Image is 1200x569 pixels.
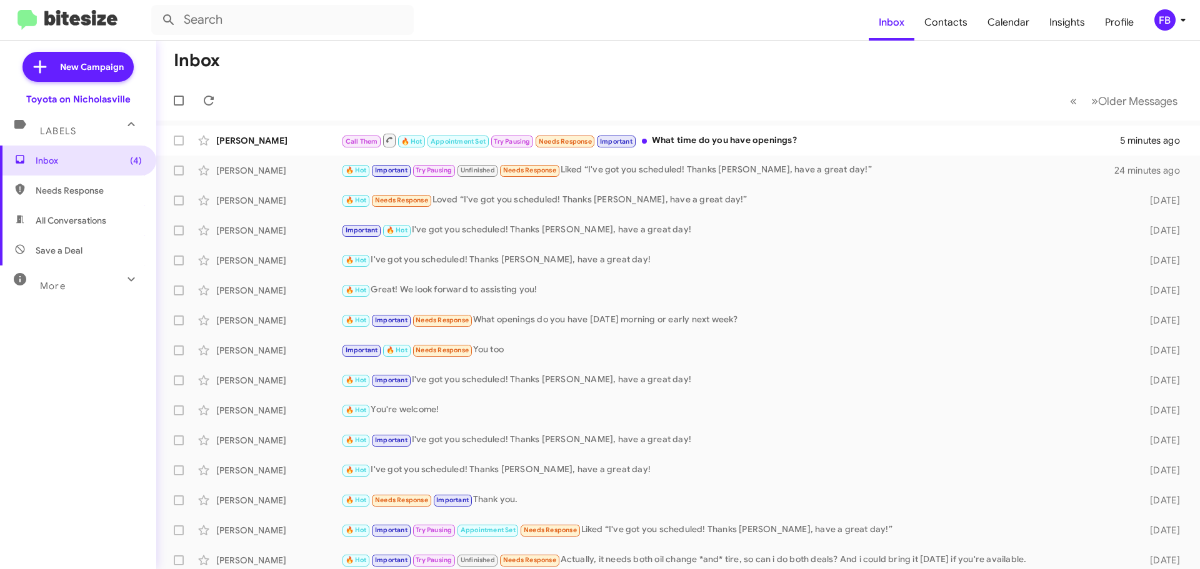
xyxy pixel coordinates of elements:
span: Needs Response [416,316,469,324]
a: Profile [1095,4,1144,41]
span: Save a Deal [36,244,82,257]
div: [DATE] [1130,344,1190,357]
span: Try Pausing [416,526,452,534]
span: 🔥 Hot [346,406,367,414]
div: [PERSON_NAME] [216,134,341,147]
span: Call Them [346,137,378,146]
div: [DATE] [1130,194,1190,207]
a: Inbox [869,4,914,41]
span: 🔥 Hot [346,496,367,504]
div: [PERSON_NAME] [216,554,341,567]
div: Actually, it needs both oil change *and* tire, so can i do both deals? And i could bring it [DATE... [341,553,1130,567]
span: Needs Response [503,556,556,564]
span: 🔥 Hot [346,436,367,444]
div: [PERSON_NAME] [216,224,341,237]
input: Search [151,5,414,35]
div: You're welcome! [341,403,1130,417]
div: [PERSON_NAME] [216,314,341,327]
span: Inbox [36,154,142,167]
span: 🔥 Hot [346,256,367,264]
span: All Conversations [36,214,106,227]
span: Appointment Set [431,137,486,146]
div: [PERSON_NAME] [216,194,341,207]
span: « [1070,93,1077,109]
span: Older Messages [1098,94,1177,108]
button: Previous [1062,88,1084,114]
div: You too [341,343,1130,357]
span: Unfinished [461,166,495,174]
div: I've got you scheduled! Thanks [PERSON_NAME], have a great day! [341,253,1130,267]
span: Important [375,436,407,444]
div: [PERSON_NAME] [216,464,341,477]
span: Important [346,226,378,234]
div: [DATE] [1130,224,1190,237]
span: Important [375,526,407,534]
div: [PERSON_NAME] [216,494,341,507]
div: Loved “I've got you scheduled! Thanks [PERSON_NAME], have a great day!” [341,193,1130,207]
div: I've got you scheduled! Thanks [PERSON_NAME], have a great day! [341,433,1130,447]
a: Calendar [977,4,1039,41]
span: Important [375,316,407,324]
div: I've got you scheduled! Thanks [PERSON_NAME], have a great day! [341,463,1130,477]
div: FB [1154,9,1176,31]
div: [PERSON_NAME] [216,254,341,267]
span: Important [375,166,407,174]
span: 🔥 Hot [346,196,367,204]
a: Contacts [914,4,977,41]
div: Toyota on Nicholasville [26,93,131,106]
div: [DATE] [1130,374,1190,387]
div: [PERSON_NAME] [216,374,341,387]
span: Needs Response [524,526,577,534]
div: 5 minutes ago [1120,134,1190,147]
span: Try Pausing [416,166,452,174]
span: Appointment Set [461,526,516,534]
span: 🔥 Hot [401,137,422,146]
div: Thank you. [341,493,1130,507]
span: 🔥 Hot [346,286,367,294]
span: New Campaign [60,61,124,73]
div: [DATE] [1130,494,1190,507]
span: 🔥 Hot [346,376,367,384]
span: Important [375,556,407,564]
span: Needs Response [503,166,556,174]
span: 🔥 Hot [346,166,367,174]
span: Needs Response [375,196,428,204]
span: Labels [40,126,76,137]
div: [DATE] [1130,404,1190,417]
div: [DATE] [1130,554,1190,567]
a: Insights [1039,4,1095,41]
a: New Campaign [22,52,134,82]
div: I've got you scheduled! Thanks [PERSON_NAME], have a great day! [341,223,1130,237]
div: Liked “I've got you scheduled! Thanks [PERSON_NAME], have a great day!” [341,163,1115,177]
div: [DATE] [1130,434,1190,447]
span: 🔥 Hot [346,556,367,564]
button: FB [1144,9,1186,31]
h1: Inbox [174,51,220,71]
span: Important [375,376,407,384]
div: [PERSON_NAME] [216,164,341,177]
span: (4) [130,154,142,167]
span: Needs Response [416,346,469,354]
span: Needs Response [539,137,592,146]
div: What time do you have openings? [341,132,1120,148]
span: 🔥 Hot [346,526,367,534]
span: Important [436,496,469,504]
span: » [1091,93,1098,109]
span: Try Pausing [494,137,530,146]
div: [PERSON_NAME] [216,284,341,297]
div: [DATE] [1130,254,1190,267]
div: [PERSON_NAME] [216,404,341,417]
div: [PERSON_NAME] [216,524,341,537]
div: I've got you scheduled! Thanks [PERSON_NAME], have a great day! [341,373,1130,387]
div: [DATE] [1130,464,1190,477]
span: 🔥 Hot [386,346,407,354]
span: 🔥 Hot [386,226,407,234]
nav: Page navigation example [1063,88,1185,114]
div: [DATE] [1130,284,1190,297]
span: More [40,280,66,292]
span: Important [346,346,378,354]
div: [PERSON_NAME] [216,344,341,357]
